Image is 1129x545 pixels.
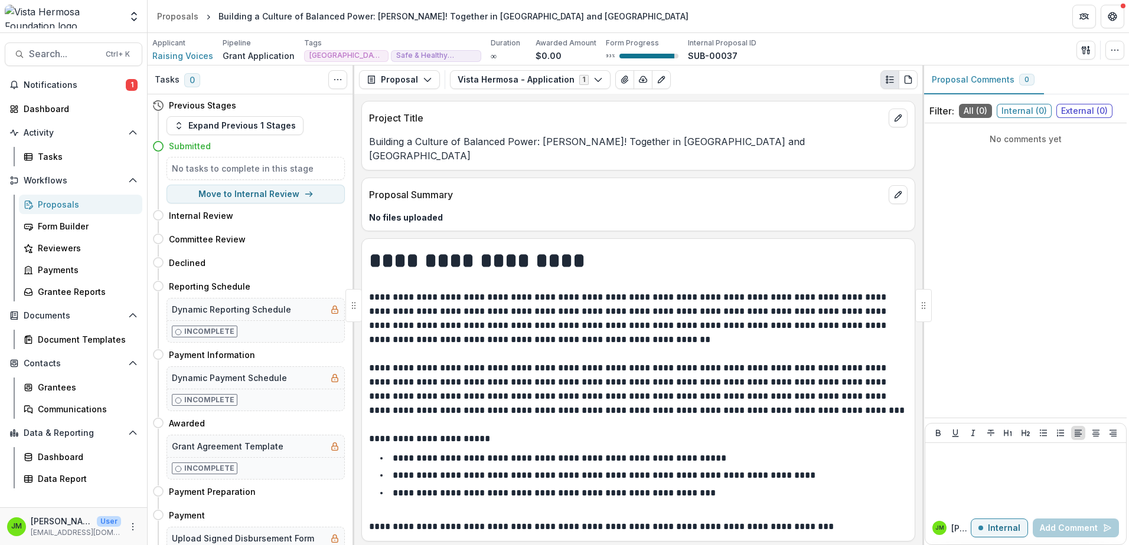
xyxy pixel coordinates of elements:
p: Awarded Amount [536,38,596,48]
h4: Previous Stages [169,99,236,111]
button: Align Right [1106,426,1120,440]
div: Data Report [38,472,133,485]
span: 0 [1024,75,1029,84]
p: Filter: [929,104,954,118]
div: Communications [38,403,133,415]
button: Partners [1072,5,1096,28]
button: edit [889,109,908,127]
a: Payments [19,260,142,280]
p: [PERSON_NAME] [951,522,971,534]
button: Heading 2 [1019,426,1033,440]
button: Search... [5,42,142,66]
span: 0 [184,73,200,87]
h5: Upload Signed Disbursement Form [172,532,314,544]
h4: Payment Information [169,349,255,361]
h4: Declined [169,257,205,269]
button: Toggle View Cancelled Tasks [328,70,347,89]
span: 1 [126,79,138,91]
a: Proposals [19,195,142,214]
p: Internal [988,523,1020,533]
span: [GEOGRAPHIC_DATA] [309,51,383,60]
button: Italicize [966,426,980,440]
div: Reviewers [38,242,133,254]
button: More [126,520,140,534]
div: Jerry Martinez [11,523,22,530]
button: Strike [984,426,998,440]
a: Document Templates [19,330,142,349]
a: Dashboard [5,99,142,119]
p: Incomplete [184,326,234,337]
p: No comments yet [929,133,1122,145]
button: Align Center [1089,426,1103,440]
p: Building a Culture of Balanced Power: [PERSON_NAME]! Together in [GEOGRAPHIC_DATA] and [GEOGRAPHI... [369,134,908,163]
h5: Dynamic Reporting Schedule [172,303,291,316]
button: Proposal Comments [922,65,1044,94]
p: Form Progress [606,38,659,48]
button: Vista Hermosa - Application1 [450,70,611,89]
button: edit [889,185,908,204]
p: Duration [491,38,520,48]
div: Building a Culture of Balanced Power: [PERSON_NAME]! Together in [GEOGRAPHIC_DATA] and [GEOGRAPHI... [218,10,689,22]
p: Project Title [369,111,884,125]
a: Raising Voices [152,50,213,62]
button: Bullet List [1036,426,1050,440]
div: Dashboard [38,451,133,463]
p: [PERSON_NAME] [31,515,92,527]
button: Get Help [1101,5,1124,28]
button: PDF view [899,70,918,89]
button: Internal [971,518,1028,537]
button: View Attached Files [615,70,634,89]
div: Jerry Martinez [935,525,944,531]
span: External ( 0 ) [1056,104,1112,118]
h4: Payment Preparation [169,485,256,498]
button: Open entity switcher [126,5,142,28]
img: Vista Hermosa Foundation logo [5,5,121,28]
button: Underline [948,426,962,440]
span: Safe & Healthy Families [396,51,476,60]
a: Communications [19,399,142,419]
button: Edit as form [652,70,671,89]
button: Heading 1 [1001,426,1015,440]
span: All ( 0 ) [959,104,992,118]
span: Data & Reporting [24,428,123,438]
p: User [97,516,121,527]
a: Form Builder [19,216,142,236]
span: Notifications [24,80,126,90]
button: Expand Previous 1 Stages [167,116,304,135]
p: ∞ [491,50,497,62]
nav: breadcrumb [152,8,693,25]
a: Tasks [19,147,142,166]
p: Applicant [152,38,185,48]
button: Open Workflows [5,171,142,190]
div: Form Builder [38,220,133,232]
button: Open Activity [5,123,142,142]
span: Activity [24,128,123,138]
button: Bold [931,426,945,440]
div: Ctrl + K [103,48,132,61]
span: Workflows [24,176,123,186]
h5: Grant Agreement Template [172,440,283,452]
button: Open Contacts [5,354,142,373]
button: Move to Internal Review [167,185,345,203]
p: Incomplete [184,395,234,405]
button: Open Data & Reporting [5,423,142,442]
div: Proposals [157,10,198,22]
button: Proposal [359,70,440,89]
button: Notifications1 [5,75,142,94]
h4: Payment [169,509,205,521]
span: Contacts [24,359,123,369]
h5: No tasks to complete in this stage [172,162,340,175]
p: No files uploaded [369,211,908,224]
div: Payments [38,264,133,276]
p: Incomplete [184,463,234,474]
h4: Reporting Schedule [169,280,250,293]
div: Proposals [38,198,133,211]
p: 93 % [606,52,615,60]
span: Search... [29,48,99,60]
button: Plaintext view [880,70,899,89]
div: Tasks [38,150,133,163]
p: Internal Proposal ID [688,38,756,48]
h3: Tasks [155,75,180,85]
p: Proposal Summary [369,188,884,202]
